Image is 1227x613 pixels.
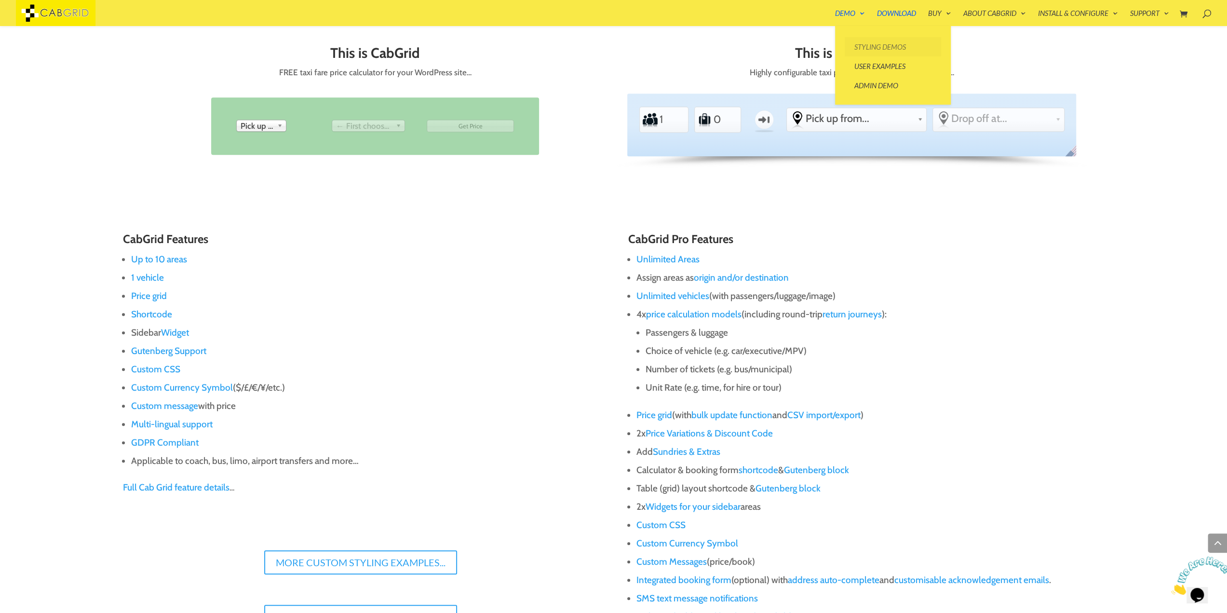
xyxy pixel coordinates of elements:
[877,10,916,26] a: Download
[131,364,180,375] a: Custom CSS
[694,272,789,283] a: origin and/or destination
[636,424,1104,443] li: 2x
[784,464,849,476] a: Gutenberg block
[131,254,187,265] a: Up to 10 areas
[951,112,1052,125] span: Drop off at...
[131,324,599,342] li: Sidebar
[636,305,1104,406] li: 4x (including round-trip ):
[646,379,1104,397] li: Unit Rate (e.g. time, for hire or tour)
[963,10,1026,26] a: About CabGrid
[241,120,273,132] span: Pick up from
[151,66,600,80] p: FREE taxi fare price calculator for your WordPress site…
[636,254,700,265] a: Unlimited Areas
[933,108,1064,130] div: Select the place the destination address is within
[646,501,741,512] a: Widgets for your sidebar
[646,360,1104,379] li: Number of tickets (e.g. bus/municipal)
[636,593,758,604] a: SMS text message notifications
[636,571,1104,589] li: (optional) with and .
[646,342,1104,360] li: Choice of vehicle (e.g. car/executive/MPV)
[806,112,914,125] span: Pick up from...
[636,538,738,549] a: Custom Currency Symbol
[636,269,1104,287] li: Assign areas as
[787,409,861,421] a: CSV import/export
[131,419,213,430] a: Multi-lingual support
[845,56,941,76] a: User Examples
[636,519,686,531] a: Custom CSS
[131,379,599,397] li: ($/£/€/¥/etc.)
[787,108,926,130] div: Select the place the starting address falls within
[131,382,233,393] a: Custom Currency Symbol
[427,120,514,132] input: Get Price
[636,479,1104,498] li: Table (grid) layout shortcode &
[131,272,164,283] a: 1 vehicle
[713,109,736,130] input: Number of Suitcases
[636,409,672,421] a: Price grid
[4,4,64,42] img: Chat attention grabber
[131,309,172,320] a: Shortcode
[636,498,1104,516] li: 2x areas
[636,574,731,586] a: Integrated booking form
[1064,144,1083,164] span: English
[928,10,951,26] a: Buy
[161,327,189,338] a: Widget
[894,574,1049,586] a: customisable acknowledgement emails
[131,345,206,356] a: Gutenberg Support
[16,7,95,17] a: CabGrid Taxi Plugin
[627,45,1076,66] h2: This is CabGrid Pro
[236,120,286,132] div: Pick up
[646,324,1104,342] li: Passengers & luggage
[697,109,712,130] label: Number of Suitcases
[131,452,599,470] li: Applicable to coach, bus, limo, airport transfers and more…
[123,482,229,493] a: Full Cab Grid feature details
[151,45,600,66] h2: This is CabGrid
[131,290,167,301] a: Price grid
[628,233,1104,250] h3: CabGrid Pro Features
[653,446,720,457] a: Sundries & Extras
[1130,10,1169,26] a: Support
[646,309,742,320] a: price calculation models
[264,550,457,574] a: More Custom Styling Examples...
[636,461,1104,479] li: Calculator & booking form &
[659,109,682,130] input: Number of Passengers
[123,233,599,250] h3: CabGrid Features
[749,106,780,134] label: One-way
[636,406,1104,424] li: (with and )
[835,10,865,26] a: Demo
[123,478,599,497] p: …
[131,437,199,448] a: GDPR Compliant
[636,556,707,567] a: Custom Messages
[1038,10,1118,26] a: Install & Configure
[646,428,773,439] a: Price Variations & Discount Code
[636,290,709,301] a: Unlimited vehicles
[636,287,1104,305] li: (with passengers/luggage/image)
[131,397,599,415] li: with price
[822,309,882,320] a: return journeys
[1167,553,1227,599] iframe: chat widget
[642,109,658,130] label: Number of Passengers
[739,464,778,476] a: shortcode
[691,409,772,421] a: bulk update function
[788,574,879,586] a: address auto-complete
[336,120,392,132] span: ← First choose pick up
[636,553,1104,571] li: (price/book)
[131,400,198,411] a: Custom message
[332,120,405,132] div: Drop off
[845,37,941,56] a: Styling Demos
[636,443,1104,461] li: Add
[755,483,821,494] a: Gutenberg block
[627,66,1076,80] p: Highly configurable taxi price calculator WordPress plugin…
[845,76,941,95] a: Admin Demo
